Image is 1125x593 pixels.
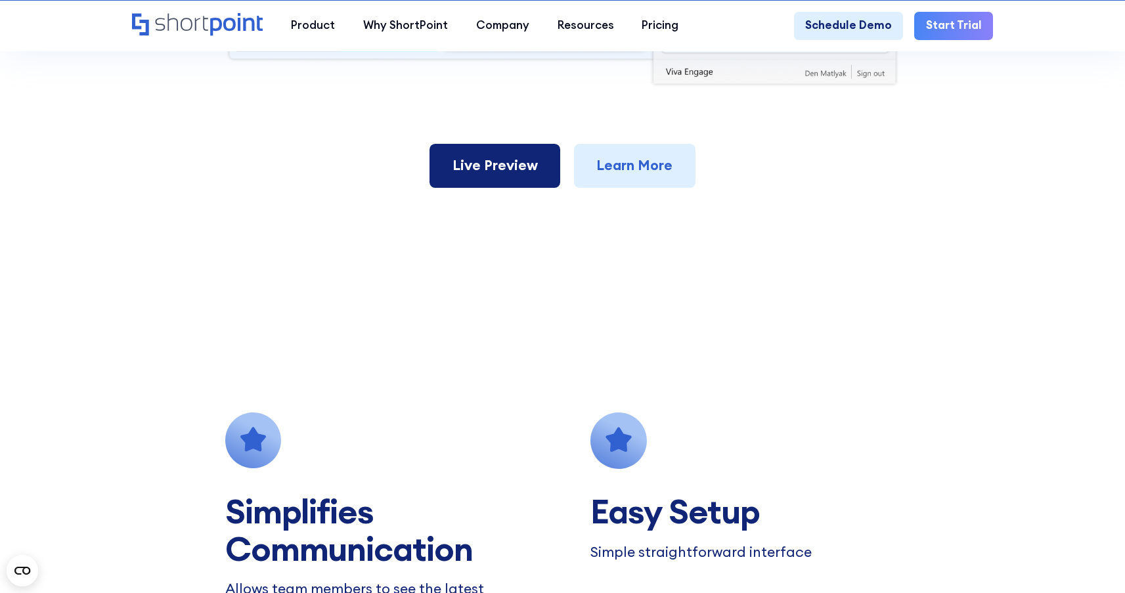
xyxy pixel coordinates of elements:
[628,12,693,40] a: Pricing
[225,493,568,567] h2: Simplifies Communication
[462,12,543,40] a: Company
[363,17,448,34] div: Why ShortPoint
[476,17,529,34] div: Company
[590,542,900,563] p: Simple straightforward interface
[590,493,933,531] h2: Easy Setup
[642,17,678,34] div: Pricing
[914,12,992,40] a: Start Trial
[574,144,695,187] a: Learn More
[794,12,903,40] a: Schedule Demo
[543,12,628,40] a: Resources
[132,13,263,37] a: Home
[558,17,614,34] div: Resources
[277,12,349,40] a: Product
[889,441,1125,593] iframe: Chat Widget
[349,12,462,40] a: Why ShortPoint
[430,144,560,187] a: Live Preview
[7,555,38,586] button: Open CMP widget
[291,17,335,34] div: Product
